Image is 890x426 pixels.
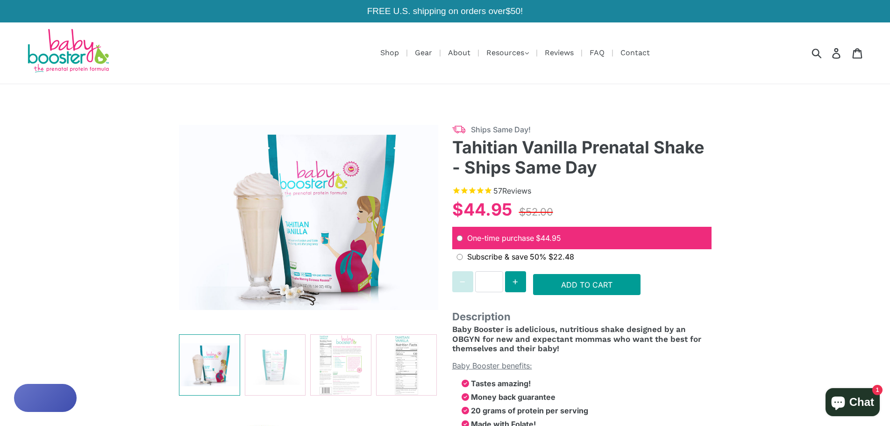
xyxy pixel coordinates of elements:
span: recurring price [548,252,574,261]
strong: Money back guarantee [471,392,555,402]
span: Reviews [502,186,531,195]
span: Subscribe & save [467,252,530,261]
a: About [443,47,475,58]
input: Search [815,43,840,63]
a: Shop [376,47,404,58]
span: Baby Booster is a [452,325,520,334]
a: Gear [410,47,437,58]
button: Add to Cart [533,274,641,295]
img: Tahitian Vanilla Prenatal Shake - Ships Same Day [245,335,305,395]
span: $ [506,6,511,16]
span: Rated 4.7 out of 5 stars 57 reviews [452,185,712,197]
img: Tahitian Vanilla Prenatal Shake - Ships Same Day [376,335,436,395]
h3: Tahitian Vanilla Prenatal Shake - Ships Same Day [452,137,712,178]
input: Quantity for Tahitian Vanilla Prenatal Shake - Ships Same Day [475,271,503,292]
button: Increase quantity for Tahitian Vanilla Prenatal Shake - Ships Same Day [505,271,526,292]
span: One-time purchase [467,233,536,243]
span: Description [452,309,712,325]
inbox-online-store-chat: Shopify online store chat [823,388,883,419]
img: Tahitian Vanilla Prenatal Shake - Ships Same Day [179,105,438,330]
span: 50% [530,252,548,261]
a: FAQ [585,47,609,58]
span: Baby Booster benefits: [452,361,532,370]
strong: Tastes amazing! [471,379,531,388]
img: Tahitian Vanilla Prenatal Shake - Ships Same Day [311,335,371,395]
div: $44.95 [452,197,512,222]
img: Baby Booster Prenatal Protein Supplements [26,29,110,74]
a: Contact [616,47,655,58]
h4: delicious, nutritious shake designed by an OBGYN for new and expectant mommas who want the best f... [452,325,712,353]
button: Rewards [14,384,77,412]
a: Reviews [540,47,578,58]
img: Tahitian Vanilla Prenatal Shake - Ships Same Day [179,335,240,395]
div: $52.00 [517,202,555,222]
span: Ships Same Day! [471,124,712,135]
strong: 20 grams of protein per serving [471,406,588,415]
span: Add to Cart [561,280,612,289]
span: 57 reviews [493,186,531,195]
button: Resources [482,46,534,60]
span: original price [536,233,561,243]
span: 50 [511,6,520,16]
